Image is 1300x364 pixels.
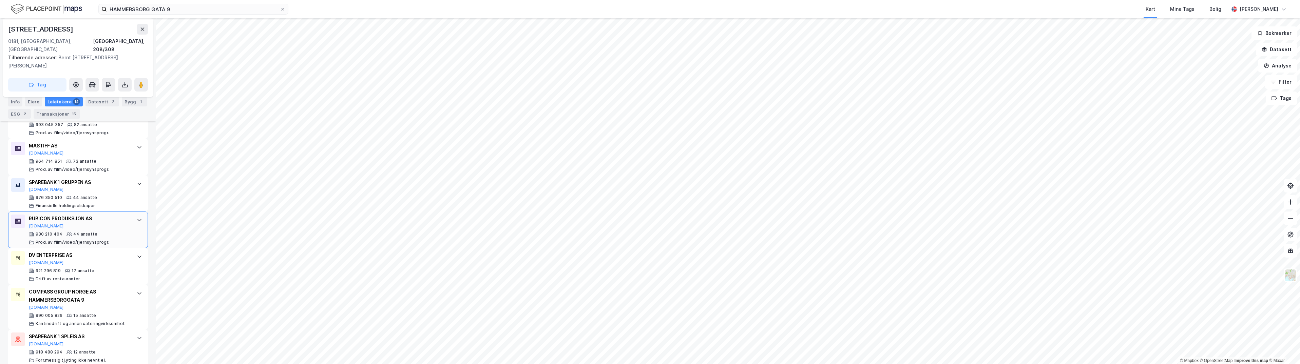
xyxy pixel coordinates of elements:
[25,97,42,106] div: Eiere
[1265,75,1297,89] button: Filter
[73,313,96,318] div: 15 ansatte
[8,54,142,70] div: Bernt [STREET_ADDRESS][PERSON_NAME]
[36,167,109,172] div: Prod. av film/video/fjernsynsprogr.
[29,142,130,150] div: MASTIFF AS
[29,260,64,265] button: [DOMAIN_NAME]
[36,313,62,318] div: 990 005 826
[29,223,64,229] button: [DOMAIN_NAME]
[29,341,64,347] button: [DOMAIN_NAME]
[8,109,31,119] div: ESG
[1266,331,1300,364] iframe: Chat Widget
[29,251,130,259] div: DV ENTERPRISE AS
[29,215,130,223] div: RUBICON PRODUKSJON AS
[36,122,63,127] div: 993 045 357
[73,231,97,237] div: 44 ansatte
[36,321,125,326] div: Kantinedrift og annen cateringvirksomhet
[29,178,130,186] div: SPAREBANK 1 GRUPPEN AS
[36,349,62,355] div: 918 488 294
[1209,5,1221,13] div: Bolig
[8,55,58,60] span: Tilhørende adresser:
[29,150,64,156] button: [DOMAIN_NAME]
[1235,358,1268,363] a: Improve this map
[122,97,147,106] div: Bygg
[110,98,116,105] div: 2
[8,78,66,92] button: Tag
[29,288,130,304] div: COMPASS GROUP NORGE AS HAMMERSBORGGATA 9
[72,268,94,274] div: 17 ansatte
[1240,5,1278,13] div: [PERSON_NAME]
[73,349,96,355] div: 12 ansatte
[45,97,83,106] div: Leietakere
[29,305,64,310] button: [DOMAIN_NAME]
[8,24,75,35] div: [STREET_ADDRESS]
[73,195,97,200] div: 44 ansatte
[34,109,80,119] div: Transaksjoner
[8,37,93,54] div: 0181, [GEOGRAPHIC_DATA], [GEOGRAPHIC_DATA]
[1251,26,1297,40] button: Bokmerker
[8,97,22,106] div: Info
[107,4,280,14] input: Søk på adresse, matrikkel, gårdeiere, leietakere eller personer
[29,332,130,341] div: SPAREBANK 1 SPLEIS AS
[36,240,109,245] div: Prod. av film/video/fjernsynsprogr.
[36,358,106,363] div: Forr.messig tj.yting ikke nevnt el.
[36,159,62,164] div: 964 714 851
[36,130,109,136] div: Prod. av film/video/fjernsynsprogr.
[1284,269,1297,282] img: Z
[1170,5,1194,13] div: Mine Tags
[85,97,119,106] div: Datasett
[1266,92,1297,105] button: Tags
[36,268,61,274] div: 921 296 819
[71,110,77,117] div: 15
[36,276,80,282] div: Drift av restauranter
[1266,331,1300,364] div: Kontrollprogram for chat
[36,195,62,200] div: 976 350 510
[36,203,95,208] div: Finansielle holdingselskaper
[1180,358,1199,363] a: Mapbox
[29,187,64,192] button: [DOMAIN_NAME]
[1146,5,1155,13] div: Kart
[93,37,148,54] div: [GEOGRAPHIC_DATA], 208/308
[21,110,28,117] div: 2
[36,231,62,237] div: 930 210 404
[1256,43,1297,56] button: Datasett
[73,98,80,105] div: 14
[137,98,144,105] div: 1
[1200,358,1233,363] a: OpenStreetMap
[74,122,97,127] div: 82 ansatte
[11,3,82,15] img: logo.f888ab2527a4732fd821a326f86c7f29.svg
[73,159,96,164] div: 73 ansatte
[1258,59,1297,73] button: Analyse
